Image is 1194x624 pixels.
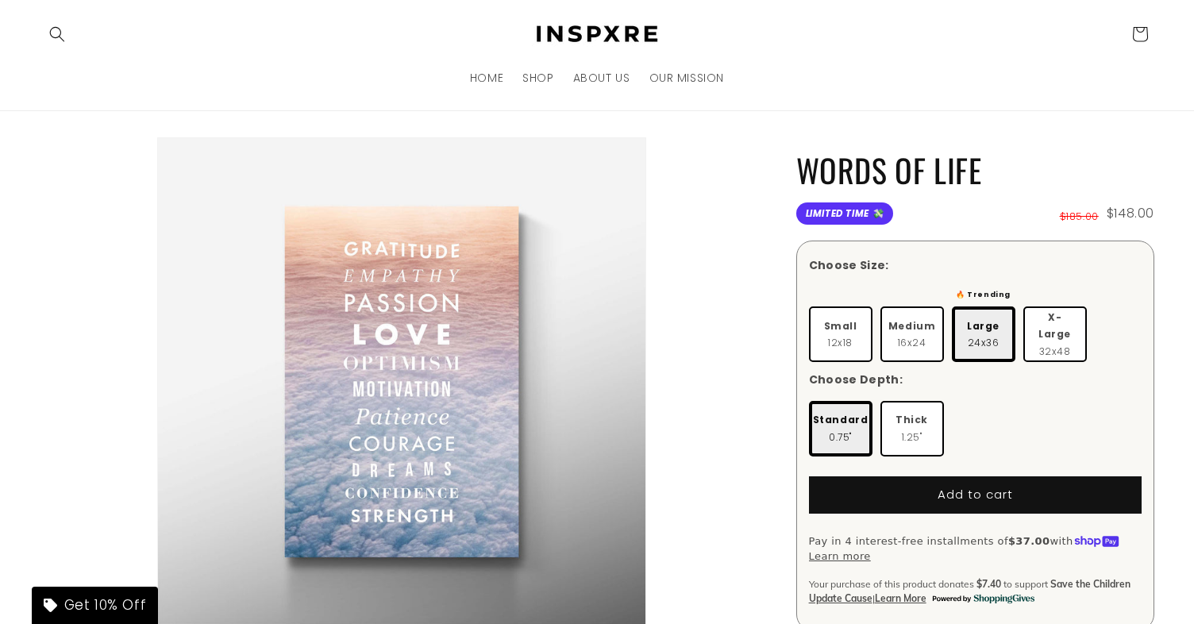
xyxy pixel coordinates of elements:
[895,411,928,429] span: Thick
[809,476,1142,514] button: Add to cart
[1003,577,1048,591] span: to support
[932,594,1035,604] img: Powered By ShoppingGives
[513,61,563,94] a: SHOP
[796,149,1154,191] h1: WORDS OF LIFE
[809,592,872,604] span: Update Cause Button
[952,306,1015,362] label: 24x36
[967,318,999,335] span: Large
[1107,202,1154,225] span: $148.00
[520,16,675,52] a: INSPXRE
[40,17,75,52] summary: Search
[824,318,857,335] span: Small
[1050,577,1130,591] span: Save the Children
[649,71,725,85] span: OUR MISSION
[809,577,974,591] span: Your purchase of this product donates
[809,401,872,456] label: 0.75"
[640,61,734,94] a: OUR MISSION
[470,71,503,85] span: HOME
[872,592,875,604] span: |
[32,587,158,624] div: Get 10% Off
[809,306,872,362] label: 12x18
[796,202,893,225] span: Limited Time 💸
[809,257,889,274] div: Choose Size:
[1060,208,1099,225] span: $185.00
[460,61,513,94] a: HOME
[888,318,936,335] span: Medium
[813,411,869,429] span: Standard
[522,71,553,85] span: SHOP
[564,61,640,94] a: ABOUT US
[952,287,1015,302] div: 🔥 Trending
[573,71,630,85] span: ABOUT US
[1033,309,1077,343] span: X-Large
[880,401,944,456] label: 1.25"
[976,577,1001,591] span: $7.40
[880,306,944,362] label: 16x24
[1023,306,1087,362] label: 32x48
[809,372,903,388] div: Choose Depth:
[875,592,926,604] span: Learn more
[526,22,668,47] img: INSPXRE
